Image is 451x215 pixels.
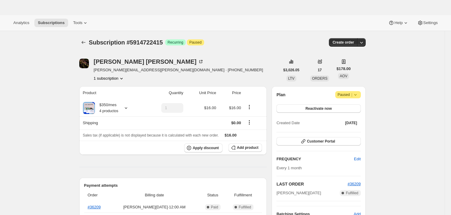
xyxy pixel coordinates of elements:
[276,181,348,187] h2: LAST ORDER
[79,59,89,68] span: Sandra Barrientos
[189,40,202,45] span: Paused
[414,19,441,27] button: Settings
[201,192,224,198] span: Status
[283,68,299,72] span: $3,026.05
[99,109,118,113] small: 4 productos
[218,86,243,100] th: Price
[79,86,144,100] th: Product
[95,102,118,114] div: $350/mes
[111,192,198,198] span: Billing date
[144,86,185,100] th: Quantity
[351,92,352,97] span: |
[346,191,358,195] span: Fulfilled
[276,137,361,146] button: Customer Portal
[237,145,258,150] span: Add product
[348,181,361,187] button: #36209
[288,76,295,81] span: LTV
[79,116,144,130] th: Shipping
[89,39,163,46] span: Subscription #5914722415
[345,121,357,125] span: [DATE]
[69,19,92,27] button: Tools
[394,20,402,25] span: Help
[333,40,354,45] span: Create order
[83,133,219,137] span: Sales tax (if applicable) is not displayed because it is calculated with each new order.
[350,154,364,164] button: Edit
[423,20,438,25] span: Settings
[88,205,101,209] a: #36209
[193,146,219,150] span: Apply discount
[430,189,445,203] iframe: Intercom live chat
[276,166,302,170] span: Every 1 month
[314,66,325,74] button: 17
[354,156,361,162] span: Edit
[307,139,335,144] span: Customer Portal
[340,74,347,78] span: AOV
[84,183,262,189] h2: Payment attempts
[10,19,33,27] button: Analytics
[239,205,251,210] span: Fulfilled
[168,40,183,45] span: Recurring
[204,106,216,110] span: $16.00
[111,204,198,210] span: [PERSON_NAME][DATE] · 12:00 AM
[184,143,222,152] button: Apply discount
[348,182,361,186] a: #36209
[305,106,332,111] span: Reactivate now
[94,67,263,73] span: [PERSON_NAME][EMAIL_ADDRESS][PERSON_NAME][DOMAIN_NAME] · [PHONE_NUMBER]
[385,19,412,27] button: Help
[185,86,218,100] th: Unit Price
[280,66,303,74] button: $3,026.05
[13,20,29,25] span: Analytics
[276,120,300,126] span: Created Date
[38,20,65,25] span: Subscriptions
[244,119,254,126] button: Shipping actions
[79,38,88,47] button: Subscriptions
[329,38,358,47] button: Create order
[276,190,321,196] span: [PERSON_NAME][DATE]
[318,68,322,72] span: 17
[225,133,237,137] span: $16.00
[34,19,68,27] button: Subscriptions
[94,75,125,81] button: Product actions
[231,121,241,125] span: $0.00
[73,20,82,25] span: Tools
[84,189,109,202] th: Order
[276,92,285,98] h2: Plan
[336,66,351,72] span: $178.00
[276,156,354,162] h2: FREQUENCY
[244,104,254,110] button: Product actions
[228,192,258,198] span: Fulfillment
[83,102,95,114] img: product img
[229,106,241,110] span: $16.00
[342,119,361,127] button: [DATE]
[312,76,327,81] span: ORDERS
[94,59,204,65] div: [PERSON_NAME] [PERSON_NAME]
[276,104,361,113] button: Reactivate now
[338,92,358,98] span: Paused
[211,205,218,210] span: Paid
[229,143,262,152] button: Add product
